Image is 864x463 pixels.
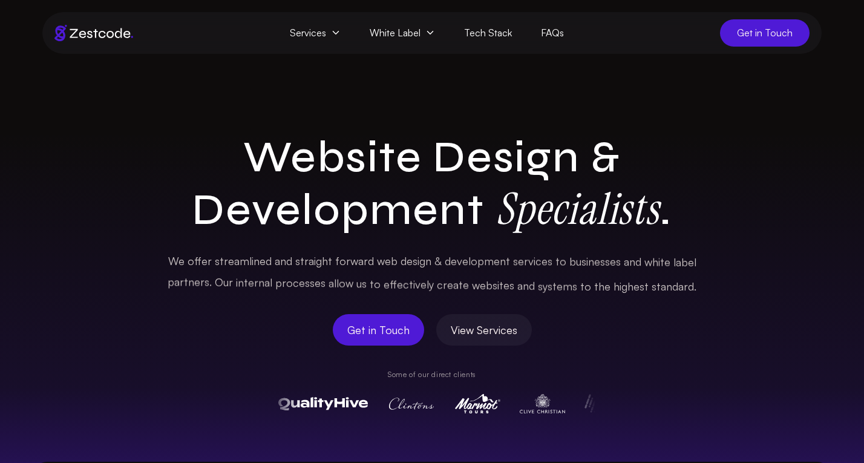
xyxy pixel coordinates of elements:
a: Tech Stack [450,19,526,47]
img: Clive Christian [520,394,565,413]
span: create [437,275,469,294]
a: FAQs [526,19,578,47]
span: straight [295,251,332,271]
span: to [555,251,566,271]
span: Design [433,131,580,183]
span: standard. [652,277,696,296]
span: white [644,252,670,271]
img: Clintons Cards [387,394,436,413]
img: Marmot Tours [455,394,500,413]
span: design [401,251,431,271]
span: & [591,131,621,183]
span: & [434,251,442,271]
a: Get in Touch [720,19,810,47]
span: and [275,251,292,271]
span: Get in Touch [347,321,410,338]
span: partners. [168,272,212,291]
span: to [580,277,591,296]
span: development [445,251,510,271]
span: the [594,277,610,296]
span: . [496,183,672,236]
span: services [513,251,552,271]
span: highest [614,277,649,296]
span: allow [329,274,353,293]
span: systems [538,277,577,296]
strong: Specialists [496,181,659,237]
a: Get in Touch [333,314,424,346]
span: Our [215,272,233,292]
span: businesses [569,251,621,271]
p: Some of our direct clients [269,370,595,379]
span: offer [188,251,212,271]
span: White Label [355,19,450,47]
span: web [377,251,398,271]
span: We [168,251,185,271]
span: internal [236,272,272,292]
span: effectively [384,275,434,294]
span: forward [335,251,374,271]
img: Pulse [584,394,629,413]
img: QualityHive [278,394,368,413]
span: us [356,274,367,293]
span: Services [275,19,355,47]
span: and [517,276,535,295]
span: Development [192,184,485,236]
span: View Services [451,321,517,338]
span: websites [472,275,514,295]
span: and [624,252,641,271]
span: streamlined [215,251,272,271]
img: Brand logo of zestcode digital [54,25,133,41]
span: processes [275,273,326,292]
a: View Services [436,314,532,346]
span: to [370,274,381,294]
span: Website [243,131,422,183]
span: label [673,252,696,272]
